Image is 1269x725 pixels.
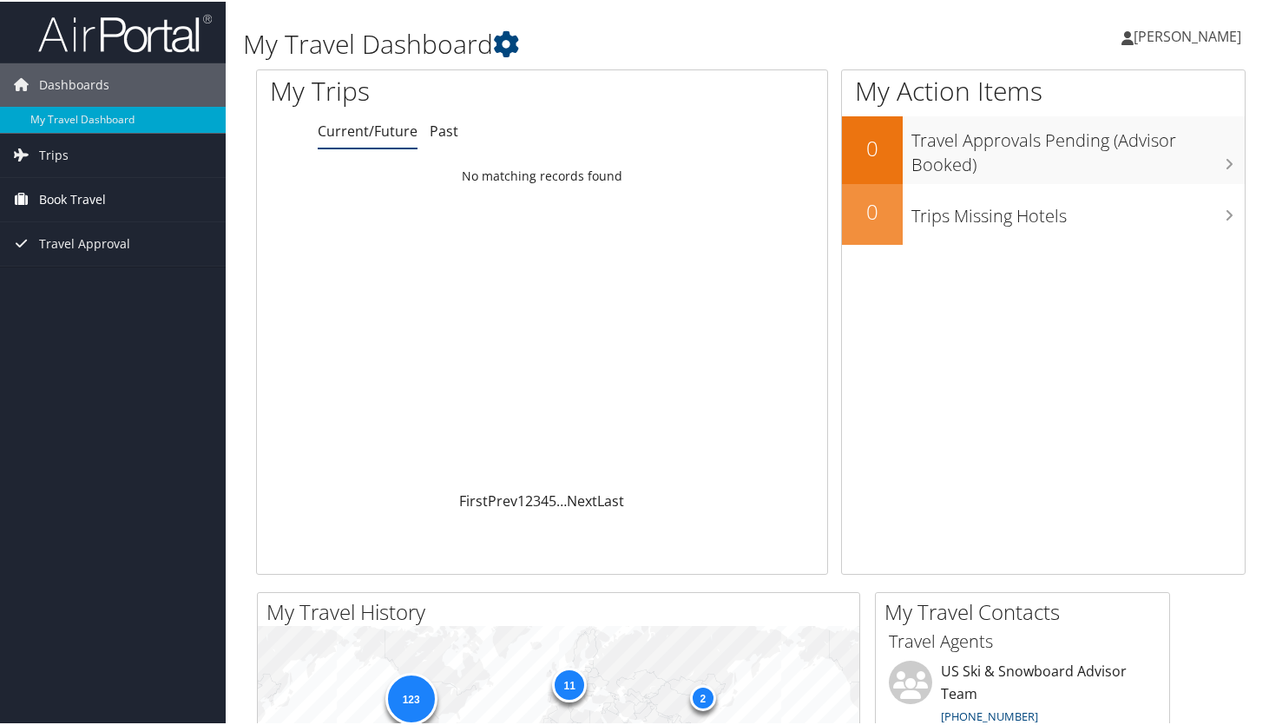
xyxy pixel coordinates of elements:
[689,683,715,709] div: 2
[842,182,1245,243] a: 0Trips Missing Hotels
[459,490,488,509] a: First
[842,71,1245,108] h1: My Action Items
[556,490,567,509] span: …
[1134,25,1241,44] span: [PERSON_NAME]
[39,62,109,105] span: Dashboards
[1121,9,1259,61] a: [PERSON_NAME]
[266,596,859,625] h2: My Travel History
[430,120,458,139] a: Past
[525,490,533,509] a: 2
[39,132,69,175] span: Trips
[911,194,1245,227] h3: Trips Missing Hotels
[889,628,1156,652] h3: Travel Agents
[517,490,525,509] a: 1
[884,596,1169,625] h2: My Travel Contacts
[533,490,541,509] a: 3
[38,11,212,52] img: airportal-logo.png
[39,221,130,264] span: Travel Approval
[842,132,903,161] h2: 0
[911,118,1245,175] h3: Travel Approvals Pending (Advisor Booked)
[541,490,549,509] a: 4
[552,666,587,701] div: 11
[567,490,597,509] a: Next
[39,176,106,220] span: Book Travel
[257,159,827,190] td: No matching records found
[385,671,437,723] div: 123
[597,490,624,509] a: Last
[549,490,556,509] a: 5
[941,707,1038,722] a: [PHONE_NUMBER]
[842,115,1245,181] a: 0Travel Approvals Pending (Advisor Booked)
[842,195,903,225] h2: 0
[318,120,418,139] a: Current/Future
[488,490,517,509] a: Prev
[243,24,920,61] h1: My Travel Dashboard
[270,71,576,108] h1: My Trips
